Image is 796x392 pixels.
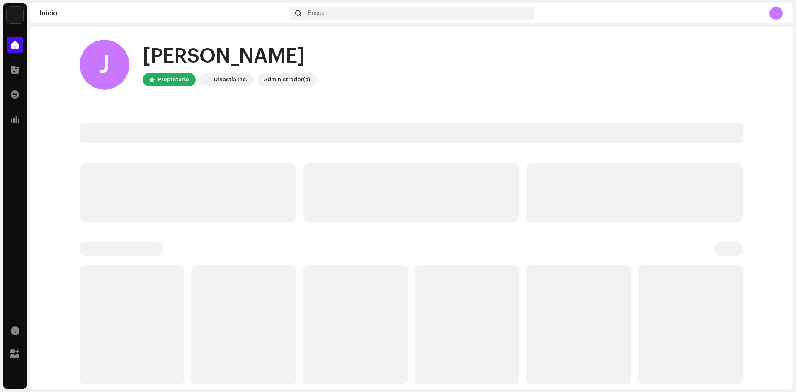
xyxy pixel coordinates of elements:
[201,75,211,85] img: 48257be4-38e1-423f-bf03-81300282f8d9
[80,40,129,90] div: J
[769,7,783,20] div: J
[40,10,285,17] div: Inicio
[158,75,189,85] div: Propietario
[7,7,23,23] img: 48257be4-38e1-423f-bf03-81300282f8d9
[308,10,327,17] span: Buscar
[214,75,247,85] div: Dinastía Inc.
[264,75,310,85] div: Administrador(a)
[143,43,317,70] div: [PERSON_NAME]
